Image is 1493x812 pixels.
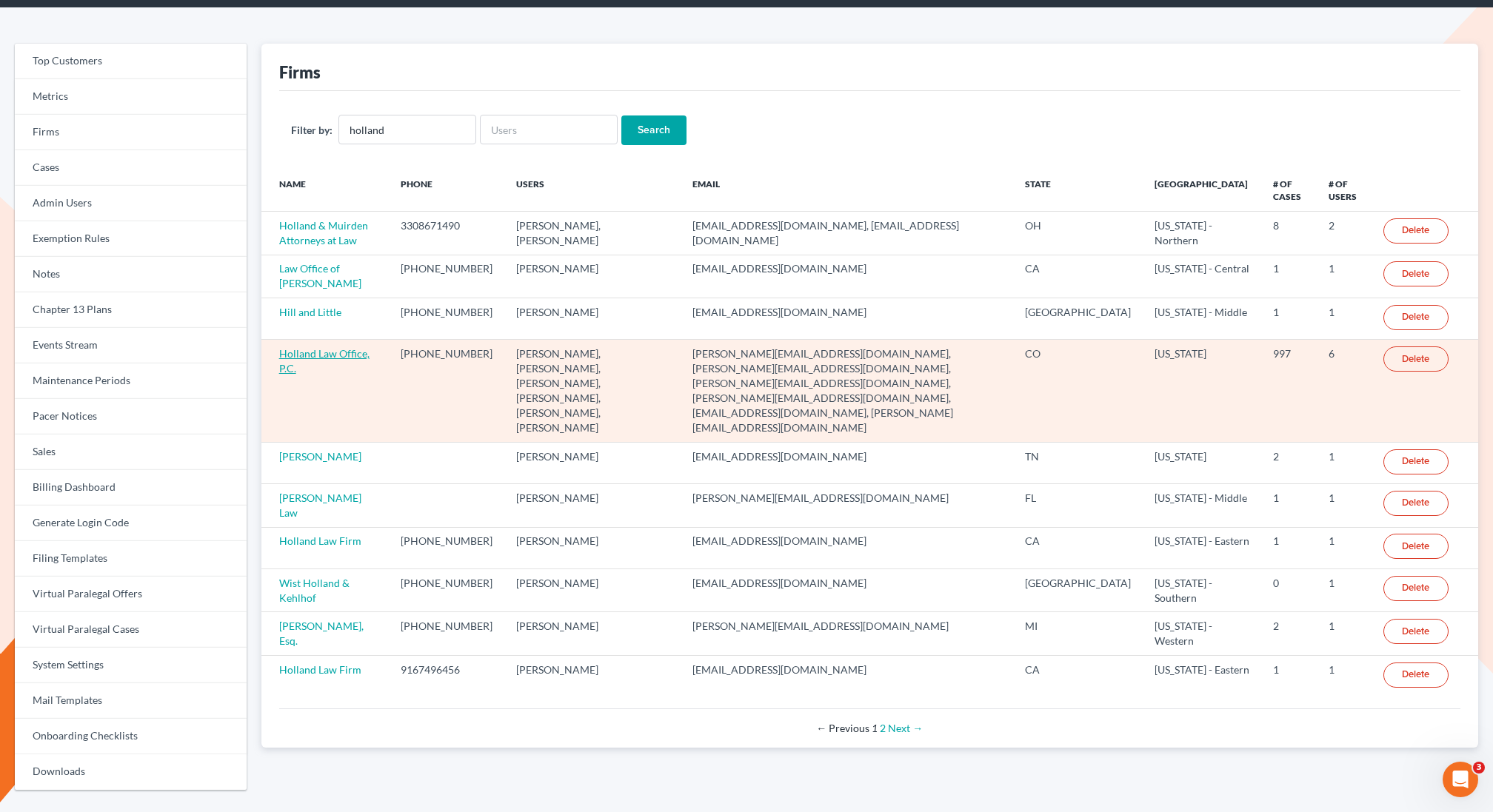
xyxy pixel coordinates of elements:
em: Page 1 [872,722,878,734]
td: 1 [1261,527,1316,568]
td: [EMAIL_ADDRESS][DOMAIN_NAME] [681,255,1013,298]
td: [EMAIL_ADDRESS][DOMAIN_NAME] [681,298,1013,340]
td: FL [1013,484,1143,527]
a: Generate Login Code [15,506,247,541]
a: Delete [1383,576,1449,601]
a: Delete [1383,305,1449,330]
a: Events Stream [15,328,247,363]
td: [PERSON_NAME][EMAIL_ADDRESS][DOMAIN_NAME] [681,612,1013,655]
a: Admin Users [15,186,247,221]
input: Search [621,115,687,145]
input: Users [480,115,618,144]
td: [US_STATE] - Southern [1143,569,1261,612]
td: 1 [1261,655,1316,697]
th: Users [504,169,681,212]
a: Next page [888,722,923,734]
div: Pagination [291,721,1449,736]
td: 2 [1317,212,1372,255]
a: Delete [1383,346,1449,372]
a: Law Office of [PERSON_NAME] [279,262,361,289]
td: 9167496456 [389,655,504,697]
td: 1 [1317,484,1372,527]
td: [US_STATE] - Middle [1143,484,1261,527]
a: Delete [1383,218,1449,244]
a: Downloads [15,754,247,790]
a: Delete [1383,491,1449,516]
td: [PERSON_NAME] [504,527,681,568]
td: [PHONE_NUMBER] [389,255,504,298]
td: [PERSON_NAME], [PERSON_NAME] [504,212,681,255]
td: [PHONE_NUMBER] [389,298,504,340]
td: [US_STATE] [1143,340,1261,442]
td: [US_STATE] - Northern [1143,212,1261,255]
a: Firms [15,115,247,150]
td: 0 [1261,569,1316,612]
td: [US_STATE] - Western [1143,612,1261,655]
td: 8 [1261,212,1316,255]
a: Onboarding Checklists [15,719,247,754]
td: 3308671490 [389,212,504,255]
td: [EMAIL_ADDRESS][DOMAIN_NAME] [681,442,1013,483]
td: [US_STATE] [1143,442,1261,483]
a: Top Customers [15,44,247,79]
td: [US_STATE] - Eastern [1143,655,1261,697]
a: System Settings [15,648,247,683]
a: Delete [1383,534,1449,559]
a: Delete [1383,449,1449,474]
a: Sales [15,434,247,470]
th: # of Cases [1261,169,1316,212]
td: [PHONE_NUMBER] [389,612,504,655]
td: [GEOGRAPHIC_DATA] [1013,569,1143,612]
td: 1 [1317,655,1372,697]
span: Previous page [816,722,869,734]
a: Delete [1383,662,1449,688]
td: [PERSON_NAME][EMAIL_ADDRESS][DOMAIN_NAME], [PERSON_NAME][EMAIL_ADDRESS][DOMAIN_NAME], [PERSON_NAM... [681,340,1013,442]
a: Pacer Notices [15,399,247,434]
td: [EMAIL_ADDRESS][DOMAIN_NAME] [681,569,1013,612]
a: Delete [1383,261,1449,286]
td: [PERSON_NAME] [504,484,681,527]
a: Metrics [15,79,247,115]
td: [PERSON_NAME] [504,255,681,298]
td: CO [1013,340,1143,442]
td: 1 [1317,255,1372,298]
td: 2 [1261,612,1316,655]
td: [EMAIL_ADDRESS][DOMAIN_NAME], [EMAIL_ADDRESS][DOMAIN_NAME] [681,212,1013,255]
th: [GEOGRAPHIC_DATA] [1143,169,1261,212]
td: [US_STATE] - Eastern [1143,527,1261,568]
a: Billing Dashboard [15,470,247,506]
label: Filter by: [291,122,333,138]
a: [PERSON_NAME] Law [279,491,361,519]
td: [PERSON_NAME][EMAIL_ADDRESS][DOMAIN_NAME] [681,484,1013,527]
th: State [1013,169,1143,212]
a: Page 2 [880,722,886,734]
a: Exemption Rules [15,221,247,257]
td: 1 [1261,255,1316,298]
div: Firms [279,61,321,83]
td: 6 [1317,340,1372,442]
a: Holland Law Firm [279,663,361,676]
a: [PERSON_NAME] [279,450,361,463]
a: Virtual Paralegal Cases [15,612,247,648]
td: [PHONE_NUMBER] [389,527,504,568]
td: 997 [1261,340,1316,442]
th: Phone [389,169,504,212]
a: Holland Law Office, P.C. [279,347,370,375]
td: CA [1013,255,1143,298]
td: 1 [1317,612,1372,655]
a: Cases [15,150,247,186]
td: [PERSON_NAME] [504,655,681,697]
a: Notes [15,257,247,292]
a: Maintenance Periods [15,363,247,399]
td: [PERSON_NAME] [504,298,681,340]
a: Hill and Little [279,306,341,318]
td: OH [1013,212,1143,255]
td: [EMAIL_ADDRESS][DOMAIN_NAME] [681,527,1013,568]
td: [PHONE_NUMBER] [389,569,504,612]
a: Chapter 13 Plans [15,292,247,328]
td: 1 [1317,527,1372,568]
th: Email [681,169,1013,212]
a: Holland Law Firm [279,534,361,547]
td: TN [1013,442,1143,483]
td: 1 [1261,484,1316,527]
